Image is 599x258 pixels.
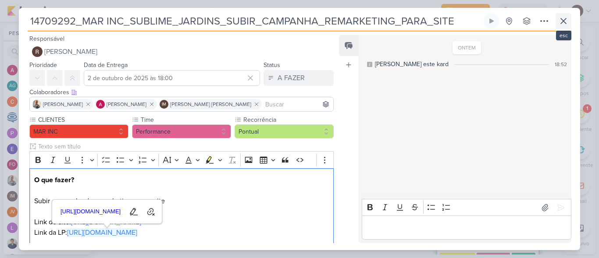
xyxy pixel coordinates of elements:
[170,100,251,108] span: [PERSON_NAME] [PERSON_NAME]
[29,35,64,42] label: Responsável
[488,18,495,25] div: Ligar relógio
[242,115,334,124] label: Recorrência
[37,115,128,124] label: CLIENTES
[555,60,567,68] div: 18:52
[67,228,137,237] a: [URL][DOMAIN_NAME]
[375,60,449,69] div: [PERSON_NAME] este kard
[84,70,260,86] input: Select a date
[162,102,166,107] p: IM
[84,61,128,69] label: Data de Entrega
[556,31,571,40] div: esc
[32,100,41,109] img: Iara Santos
[36,142,334,151] input: Texto sem título
[264,61,280,69] label: Status
[132,124,231,138] button: Performance
[57,205,124,219] a: [URL][DOMAIN_NAME]
[29,88,334,97] div: Colaboradores
[29,61,57,69] label: Prioridade
[29,44,334,60] button: [PERSON_NAME]
[107,100,146,108] span: [PERSON_NAME]
[140,115,231,124] label: Time
[362,216,571,240] div: Editor editing area: main
[32,46,43,57] img: Rafael Dornelles
[235,124,334,138] button: Pontual
[44,46,97,57] span: [PERSON_NAME]
[29,124,128,138] button: MAR INC
[264,70,334,86] button: A FAZER
[43,100,83,108] span: [PERSON_NAME]
[34,176,74,184] strong: O que fazer?
[58,206,124,217] span: [URL][DOMAIN_NAME]
[96,100,105,109] img: Alessandra Gomes
[278,73,305,83] div: A FAZER
[160,100,168,109] div: Isabella Machado Guimarães
[28,13,482,29] input: Kard Sem Título
[362,199,571,216] div: Editor toolbar
[264,99,332,110] input: Buscar
[29,151,334,168] div: Editor toolbar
